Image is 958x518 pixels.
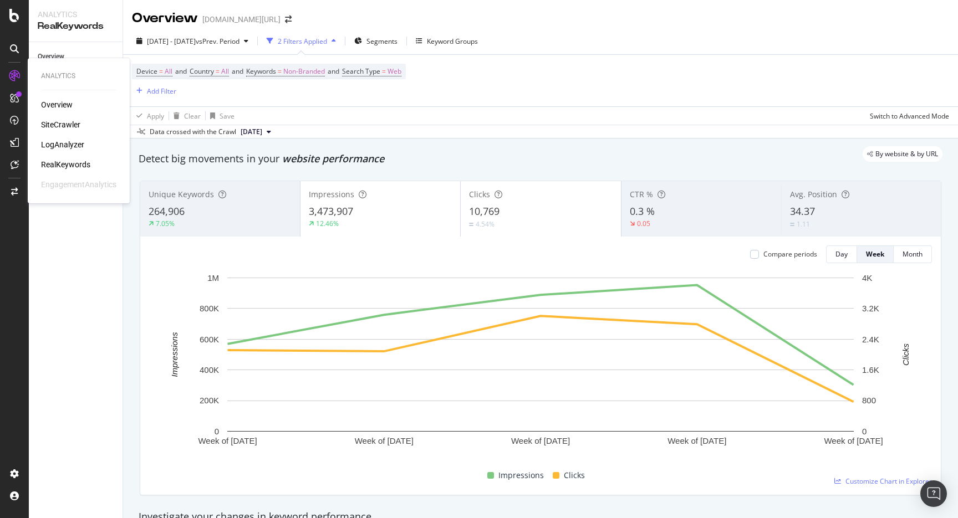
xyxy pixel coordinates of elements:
div: Week [866,249,884,259]
span: Device [136,66,157,76]
div: Day [835,249,848,259]
span: = [216,66,220,76]
div: Add Filter [147,86,176,96]
a: RealKeywords [41,159,90,170]
div: Compare periods [763,249,817,259]
text: 1M [207,273,219,283]
img: Equal [469,223,473,226]
img: Equal [790,223,794,226]
div: 7.05% [156,219,175,228]
span: 10,769 [469,204,500,218]
text: 4K [862,273,872,283]
span: 34.37 [790,204,815,218]
div: Analytics [41,71,116,81]
span: By website & by URL [875,151,938,157]
text: 2.4K [862,335,879,344]
span: vs Prev. Period [196,37,239,46]
span: Clicks [469,189,490,199]
button: 2 Filters Applied [262,32,340,50]
div: Apply [147,111,164,121]
div: Save [220,111,235,121]
span: Keywords [246,66,276,76]
div: arrow-right-arrow-left [285,16,292,23]
span: Customize Chart in Explorer [845,476,932,486]
text: 1.6K [862,365,879,375]
span: Web [388,64,401,79]
a: Overview [41,99,73,110]
div: legacy label [863,146,942,162]
a: Overview [38,51,115,63]
text: Clicks [901,343,910,365]
button: Week [857,245,894,263]
text: 0 [862,427,867,436]
svg: A chart. [149,272,932,464]
div: 4.54% [476,219,495,229]
div: EngagementAnalytics [41,179,116,190]
span: Clicks [564,469,585,482]
span: 3,473,907 [309,204,353,218]
text: 400K [200,365,219,375]
div: 12.46% [316,219,339,228]
text: 600K [200,335,219,344]
button: [DATE] - [DATE]vsPrev. Period [132,32,253,50]
button: Save [206,107,235,125]
span: Avg. Position [790,189,837,199]
button: Day [826,245,857,263]
span: Impressions [498,469,544,482]
span: = [159,66,163,76]
div: Open Intercom Messenger [920,480,947,507]
span: Impressions [309,189,354,199]
text: Week of [DATE] [824,436,883,445]
text: Week of [DATE] [511,436,570,445]
text: 200K [200,396,219,405]
div: Switch to Advanced Mode [870,111,949,121]
text: 800 [862,396,876,405]
text: 3.2K [862,304,879,313]
text: Week of [DATE] [355,436,414,445]
div: [DOMAIN_NAME][URL] [202,14,281,25]
span: 264,906 [149,204,185,218]
a: LogAnalyzer [41,139,84,150]
span: Unique Keywords [149,189,214,199]
text: 0 [215,427,219,436]
a: SiteCrawler [41,119,80,130]
button: Switch to Advanced Mode [865,107,949,125]
button: Month [894,245,932,263]
span: and [328,66,339,76]
span: All [221,64,229,79]
text: 800K [200,304,219,313]
text: Week of [DATE] [198,436,257,445]
div: 0.05 [637,219,650,228]
text: Week of [DATE] [667,436,726,445]
button: Segments [350,32,402,50]
div: Month [903,249,923,259]
div: RealKeywords [38,20,114,33]
span: Non-Branded [283,64,325,79]
span: 0.3 % [630,204,655,218]
div: Keyword Groups [427,37,478,46]
div: Clear [184,111,201,121]
span: and [175,66,187,76]
span: = [382,66,386,76]
span: and [232,66,243,76]
button: Add Filter [132,84,176,98]
span: Search Type [342,66,380,76]
div: Data crossed with the Crawl [150,127,236,137]
div: 2 Filters Applied [278,37,327,46]
div: Overview [132,9,198,28]
button: Apply [132,107,164,125]
div: 1.11 [797,219,810,229]
span: = [278,66,282,76]
span: 2025 May. 5th [241,127,262,137]
a: Customize Chart in Explorer [834,476,932,486]
span: [DATE] - [DATE] [147,37,196,46]
div: Overview [38,51,64,63]
span: Country [190,66,214,76]
button: Keyword Groups [411,32,482,50]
